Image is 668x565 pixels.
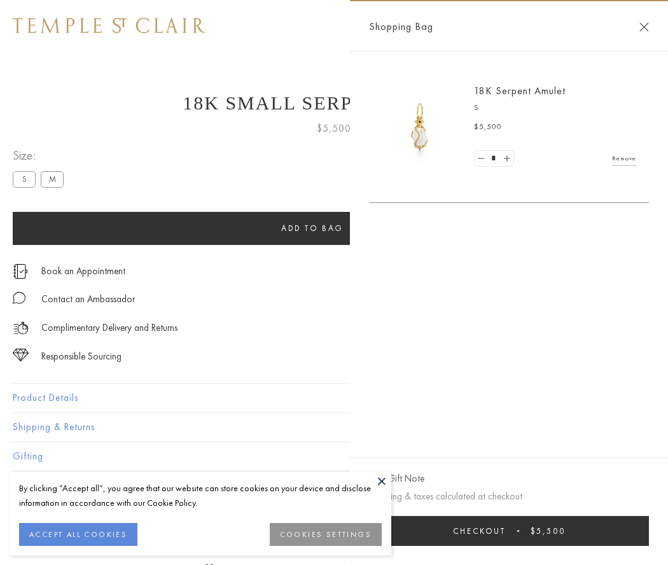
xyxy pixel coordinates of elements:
span: Size: [13,145,69,166]
p: Shipping & taxes calculated at checkout [369,489,649,505]
a: 18K Serpent Amulet [474,84,566,97]
button: Add Gift Note [369,471,424,487]
button: Checkout $5,500 [369,516,649,546]
div: By clicking “Accept all”, you agree that our website can store cookies on your device and disclos... [19,481,382,510]
button: Shipping & Returns [13,413,655,442]
span: $5,500 [474,121,502,134]
button: Product Details [13,384,655,412]
button: COOKIES SETTINGS [270,523,382,546]
h1: 18K Small Serpent Amulet [13,92,655,114]
label: S [13,171,36,187]
div: Responsible Sourcing [41,349,122,365]
div: Contact an Ambassador [41,291,135,307]
img: P51836-E11SERPPV [382,89,458,165]
a: Set quantity to 0 [475,151,487,167]
button: Add to bag [13,212,612,245]
span: Add to bag [281,223,344,234]
span: $5,500 [317,120,351,137]
p: S [474,102,636,115]
img: icon_sourcing.svg [13,349,29,361]
img: icon_appointment.svg [13,264,28,279]
img: MessageIcon-01_2.svg [13,291,25,304]
button: ACCEPT ALL COOKIES [19,523,137,546]
button: Close Shopping Bag [639,22,649,32]
span: $5,500 [531,526,566,536]
a: Book an Appointment [41,264,125,278]
button: Gifting [13,442,655,471]
img: icon_delivery.svg [13,320,29,336]
span: Shopping Bag [369,18,433,35]
a: Remove [612,151,636,165]
a: Set quantity to 2 [500,151,513,167]
span: Checkout [453,526,506,536]
img: Temple St. Clair [13,18,205,33]
label: M [41,171,64,187]
p: Complimentary Delivery and Returns [41,320,177,336]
